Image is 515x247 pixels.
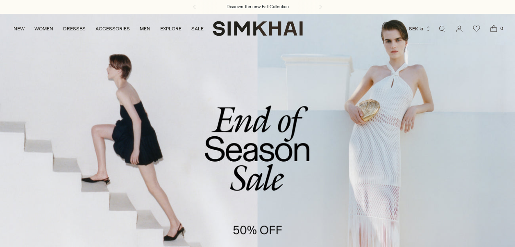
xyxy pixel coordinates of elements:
button: SEK kr [409,20,431,38]
a: MEN [140,20,150,38]
span: 0 [498,25,505,32]
a: ACCESSORIES [95,20,130,38]
a: WOMEN [34,20,53,38]
a: EXPLORE [160,20,181,38]
a: Discover the new Fall Collection [227,4,289,10]
a: Wishlist [468,21,485,37]
a: Open search modal [434,21,450,37]
a: Open cart modal [486,21,502,37]
a: DRESSES [63,20,86,38]
a: SALE [191,20,204,38]
a: Go to the account page [451,21,467,37]
a: SIMKHAI [213,21,303,37]
a: NEW [14,20,25,38]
